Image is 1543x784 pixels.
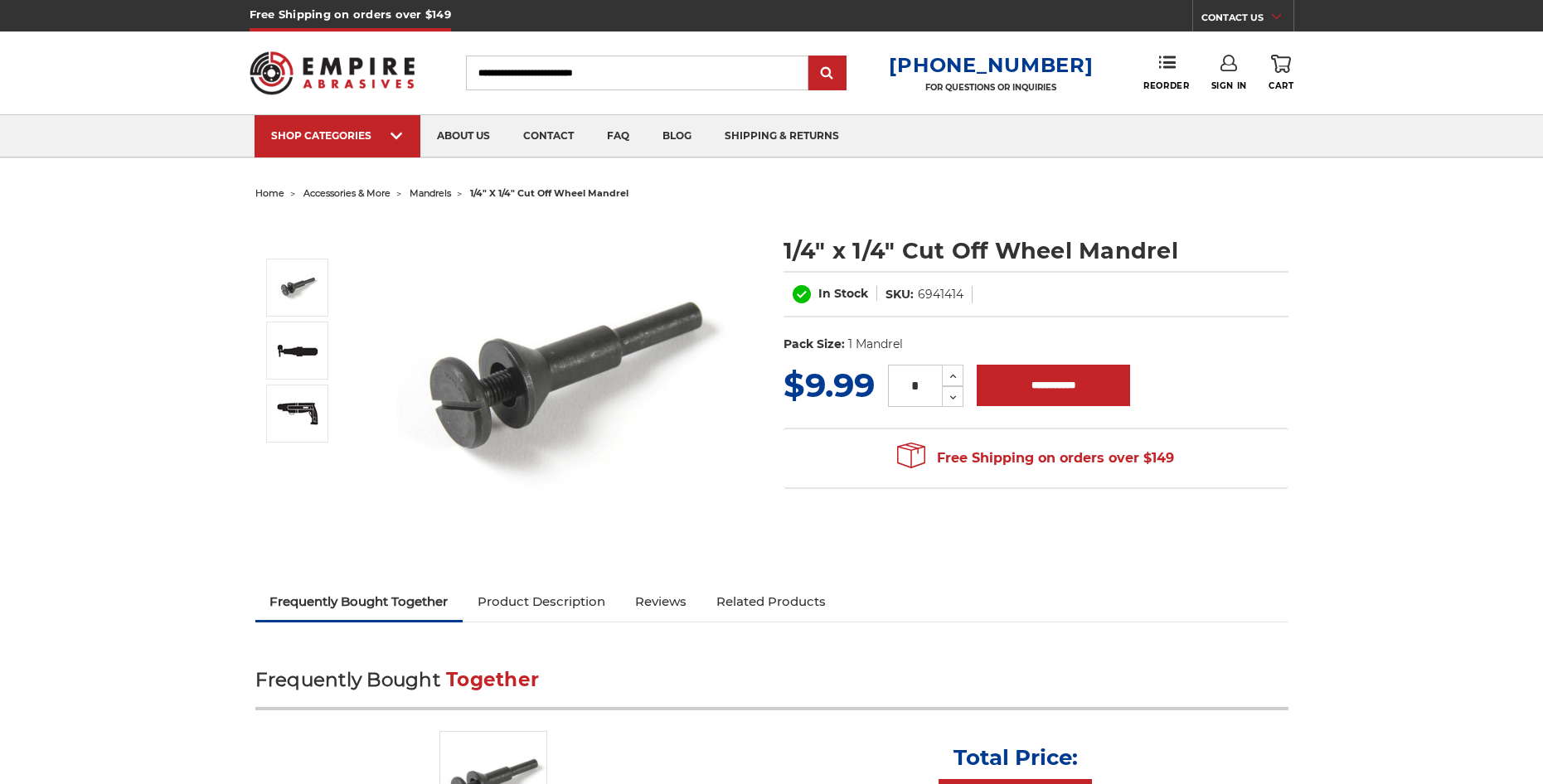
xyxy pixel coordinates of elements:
img: Mandrel can be used on a Power Drill [277,400,318,427]
p: Total Price: [953,744,1078,771]
dd: 1 Mandrel [848,336,903,353]
img: 1/4" inch x 1/4" inch mandrel [277,267,318,308]
h1: 1/4" x 1/4" Cut Off Wheel Mandrel [784,235,1288,267]
a: Frequently Bought Together [255,583,463,620]
a: Related Products [701,583,841,620]
a: faq [590,115,646,157]
img: Empire Abrasives [250,41,415,105]
input: Submit [811,57,844,90]
img: Mandrel can be used on a Die Grinder [277,337,318,364]
a: shipping & returns [708,115,856,157]
a: Reviews [620,583,701,620]
a: blog [646,115,708,157]
a: CONTACT US [1201,8,1293,31]
a: mandrels [410,187,451,199]
img: 1/4" inch x 1/4" inch mandrel [397,217,729,549]
span: Reorder [1143,80,1189,91]
span: $9.99 [784,365,875,405]
span: In Stock [818,286,868,301]
div: SHOP CATEGORIES [271,129,404,142]
a: accessories & more [303,187,391,199]
span: Frequently Bought [255,668,440,691]
a: Cart [1269,55,1293,91]
span: 1/4" x 1/4" cut off wheel mandrel [470,187,628,199]
a: Product Description [463,583,620,620]
a: Reorder [1143,55,1189,90]
span: Together [446,668,539,691]
a: [PHONE_NUMBER] [889,53,1093,77]
p: FOR QUESTIONS OR INQUIRIES [889,82,1093,93]
dt: Pack Size: [784,336,845,353]
dt: SKU: [886,286,914,303]
dd: 6941414 [918,286,963,303]
span: Free Shipping on orders over $149 [897,442,1174,475]
span: Cart [1269,80,1293,91]
span: Sign In [1211,80,1247,91]
a: about us [420,115,507,157]
a: contact [507,115,590,157]
a: home [255,187,284,199]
